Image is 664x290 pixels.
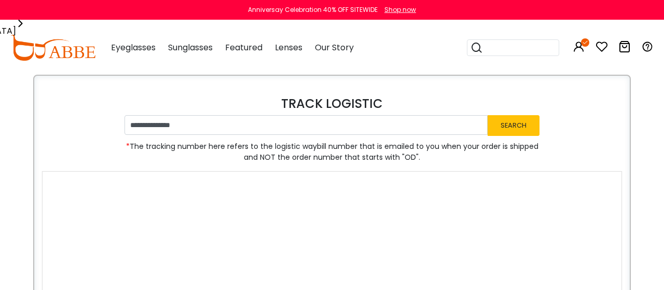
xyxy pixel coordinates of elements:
[111,42,156,53] span: Eyeglasses
[488,115,539,135] button: Search
[248,5,378,15] div: Anniversay Celebration 40% OFF SITEWIDE
[225,42,262,53] span: Featured
[379,5,416,14] a: Shop now
[315,42,354,53] span: Our Story
[10,35,95,61] img: abbeglasses.com
[384,5,416,15] div: Shop now
[42,96,622,112] h4: TRACK LOGISTIC
[168,42,213,53] span: Sunglasses
[125,141,539,163] span: The tracking number here refers to the logistic waybill number that is emailed to you when your o...
[275,42,302,53] span: Lenses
